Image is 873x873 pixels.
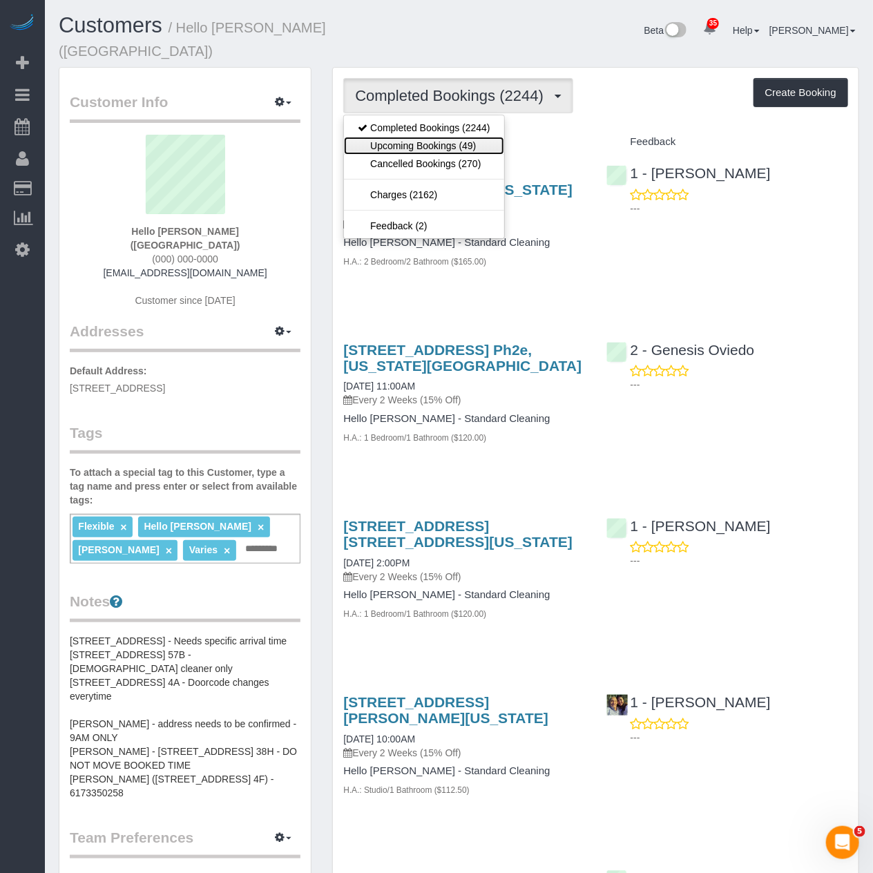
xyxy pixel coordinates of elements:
span: Completed Bookings (2244) [355,87,550,104]
p: --- [631,202,848,215]
a: [DATE] 2:00PM [343,557,410,568]
a: [DATE] 11:00AM [343,381,415,392]
a: × [120,521,126,533]
strong: Hello [PERSON_NAME] ([GEOGRAPHIC_DATA]) [131,226,240,251]
a: × [224,545,230,557]
a: × [258,521,264,533]
a: Beta [644,25,687,36]
img: 1 - Xiomara Inga [607,695,628,716]
h4: Hello [PERSON_NAME] - Standard Cleaning [343,413,585,425]
a: Completed Bookings (2244) [344,119,503,137]
a: 1 - [PERSON_NAME] [606,518,771,534]
p: --- [631,731,848,745]
a: [STREET_ADDRESS][PERSON_NAME][US_STATE] [343,694,548,726]
label: Default Address: [70,364,147,378]
a: Cancelled Bookings (270) [344,155,503,173]
span: (000) 000-0000 [152,253,218,265]
a: 1 - [PERSON_NAME] [606,165,771,181]
button: Completed Bookings (2244) [343,78,573,113]
p: Every 2 Weeks (15% Off) [343,570,585,584]
small: H.A.: 2 Bedroom/2 Bathroom ($165.00) [343,257,486,267]
a: Upcoming Bookings (49) [344,137,503,155]
span: 35 [707,18,719,29]
a: × [166,545,172,557]
a: [STREET_ADDRESS] Ph2e, [US_STATE][GEOGRAPHIC_DATA] [343,342,582,374]
a: 1 - [PERSON_NAME] [606,694,771,710]
a: [EMAIL_ADDRESS][DOMAIN_NAME] [104,267,267,278]
img: New interface [664,22,687,40]
small: H.A.: Studio/1 Bathroom ($112.50) [343,785,469,795]
p: Every 2 Weeks (15% Off) [343,393,585,407]
legend: Notes [70,591,300,622]
button: Create Booking [754,78,848,107]
p: Every 2 Weeks (15% Off) [343,746,585,760]
h4: Hello [PERSON_NAME] - Standard Cleaning [343,765,585,777]
legend: Tags [70,423,300,454]
img: Automaid Logo [8,14,36,33]
a: Help [733,25,760,36]
span: 5 [854,826,865,837]
span: Flexible [78,521,114,532]
a: Charges (2162) [344,186,503,204]
a: Feedback (2) [344,217,503,235]
span: [STREET_ADDRESS] [70,383,165,394]
legend: Customer Info [70,92,300,123]
span: Customer since [DATE] [135,295,236,306]
legend: Team Preferences [70,827,300,858]
label: To attach a special tag to this Customer, type a tag name and press enter or select from availabl... [70,466,300,507]
span: Hello [PERSON_NAME] [144,521,252,532]
a: 35 [696,14,723,44]
span: Varies [189,544,218,555]
h4: Hello [PERSON_NAME] - Standard Cleaning [343,237,585,249]
p: --- [631,378,848,392]
a: [STREET_ADDRESS] [STREET_ADDRESS][US_STATE] [343,518,573,550]
small: / Hello [PERSON_NAME] ([GEOGRAPHIC_DATA]) [59,20,326,59]
a: [DATE] 10:00AM [343,733,415,745]
iframe: Intercom live chat [826,826,859,859]
small: H.A.: 1 Bedroom/1 Bathroom ($120.00) [343,433,486,443]
a: [PERSON_NAME] [769,25,856,36]
span: [PERSON_NAME] [78,544,159,555]
p: --- [631,554,848,568]
h4: Hello [PERSON_NAME] - Standard Cleaning [343,589,585,601]
pre: [STREET_ADDRESS] - Needs specific arrival time [STREET_ADDRESS] 57B - [DEMOGRAPHIC_DATA] cleaner ... [70,634,300,800]
h4: Feedback [606,136,848,148]
a: 2 - Genesis Oviedo [606,342,755,358]
small: H.A.: 1 Bedroom/1 Bathroom ($120.00) [343,609,486,619]
a: Customers [59,13,162,37]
